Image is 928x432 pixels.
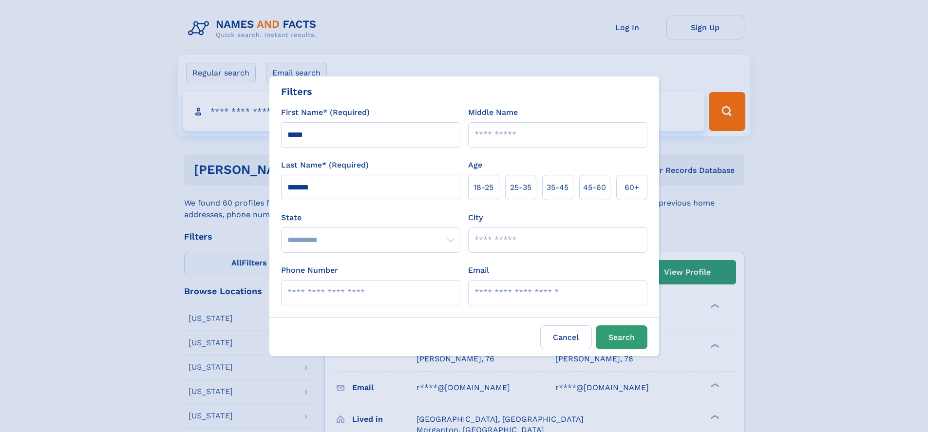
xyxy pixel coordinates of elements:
[468,107,518,118] label: Middle Name
[583,182,606,193] span: 45‑60
[468,159,482,171] label: Age
[540,325,592,349] label: Cancel
[281,107,370,118] label: First Name* (Required)
[596,325,647,349] button: Search
[281,264,338,276] label: Phone Number
[625,182,639,193] span: 60+
[510,182,531,193] span: 25‑35
[281,84,312,99] div: Filters
[468,212,483,224] label: City
[281,212,460,224] label: State
[473,182,493,193] span: 18‑25
[547,182,568,193] span: 35‑45
[281,159,369,171] label: Last Name* (Required)
[468,264,489,276] label: Email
